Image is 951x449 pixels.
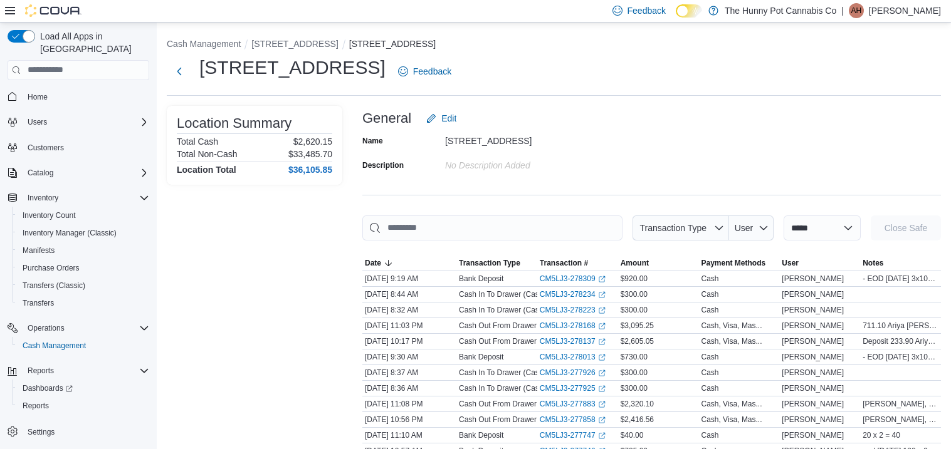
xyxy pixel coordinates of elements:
[35,30,149,55] span: Load All Apps in [GEOGRAPHIC_DATA]
[869,3,941,18] p: [PERSON_NAME]
[177,137,218,147] h6: Total Cash
[23,115,52,130] button: Users
[782,352,844,362] span: [PERSON_NAME]
[701,274,718,284] div: Cash
[863,274,938,284] span: - EOD [DATE] 3x100=$300 10x50=$500 6x20=$120 =$920
[621,336,654,346] span: $2,605.05
[177,116,292,131] h3: Location Summary
[540,321,606,331] a: CM5LJ3-278168External link
[18,225,122,240] a: Inventory Manager (Classic)
[167,38,941,53] nav: An example of EuiBreadcrumbs
[28,427,55,437] span: Settings
[598,416,606,424] svg: External link
[13,207,154,224] button: Inventory Count
[23,341,86,351] span: Cash Management
[459,305,552,315] p: Cash In To Drawer (Cash 2)
[863,321,938,331] span: 711.10 Ariya [PERSON_NAME] [PERSON_NAME]
[167,39,241,49] button: Cash Management
[362,412,456,427] div: [DATE] 10:56 PM
[598,307,606,314] svg: External link
[871,215,941,240] button: Close Safe
[779,255,860,271] button: User
[540,336,606,346] a: CM5LJ3-278137External link
[199,55,386,80] h1: [STREET_ADDRESS]
[459,352,503,362] p: Bank Deposit
[782,368,844,378] span: [PERSON_NAME]
[3,88,154,106] button: Home
[701,383,718,393] div: Cash
[459,321,567,331] p: Cash Out From Drawer (Cash 2)
[537,255,618,271] button: Transaction #
[23,165,58,180] button: Catalog
[3,113,154,131] button: Users
[23,263,80,273] span: Purchase Orders
[18,398,54,413] a: Reports
[362,271,456,286] div: [DATE] 9:19 AM
[3,319,154,337] button: Operations
[18,225,149,240] span: Inventory Manager (Classic)
[639,223,707,233] span: Transaction Type
[782,336,844,346] span: [PERSON_NAME]
[362,302,456,317] div: [DATE] 8:32 AM
[28,117,47,127] span: Users
[23,321,70,336] button: Operations
[782,305,844,315] span: [PERSON_NAME]
[459,289,552,299] p: Cash In To Drawer (Cash 1)
[23,90,53,105] a: Home
[13,379,154,397] a: Dashboards
[540,289,606,299] a: CM5LJ3-278234External link
[28,92,48,102] span: Home
[23,298,54,308] span: Transfers
[23,190,63,205] button: Inventory
[177,165,236,175] h4: Location Total
[725,3,836,18] p: The Hunny Pot Cannabis Co
[23,140,69,155] a: Customers
[13,397,154,415] button: Reports
[18,243,60,258] a: Manifests
[735,223,754,233] span: User
[540,305,606,315] a: CM5LJ3-278223External link
[413,65,451,78] span: Feedback
[701,368,718,378] div: Cash
[251,39,338,49] button: [STREET_ADDRESS]
[598,338,606,346] svg: External link
[13,242,154,259] button: Manifests
[23,165,149,180] span: Catalog
[362,334,456,349] div: [DATE] 10:17 PM
[362,160,404,170] label: Description
[598,323,606,330] svg: External link
[598,276,606,283] svg: External link
[701,305,718,315] div: Cash
[540,368,606,378] a: CM5LJ3-277926External link
[598,369,606,377] svg: External link
[393,59,456,84] a: Feedback
[362,349,456,364] div: [DATE] 9:30 AM
[459,383,552,393] p: Cash In To Drawer (Cash 1)
[362,111,411,126] h3: General
[288,149,332,159] p: $33,485.70
[18,338,149,353] span: Cash Management
[23,363,59,378] button: Reports
[456,255,537,271] button: Transaction Type
[167,59,192,84] button: Next
[540,415,606,425] a: CM5LJ3-277858External link
[23,383,73,393] span: Dashboards
[13,337,154,354] button: Cash Management
[621,289,648,299] span: $300.00
[18,296,149,311] span: Transfers
[863,258,883,268] span: Notes
[3,189,154,207] button: Inventory
[3,138,154,157] button: Customers
[18,278,149,293] span: Transfers (Classic)
[598,385,606,393] svg: External link
[885,222,927,234] span: Close Safe
[540,430,606,440] a: CM5LJ3-277747External link
[621,415,654,425] span: $2,416.56
[621,321,654,331] span: $3,095.25
[23,245,55,255] span: Manifests
[459,415,567,425] p: Cash Out From Drawer (Cash 2)
[782,399,844,409] span: [PERSON_NAME]
[782,289,844,299] span: [PERSON_NAME]
[729,215,774,240] button: User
